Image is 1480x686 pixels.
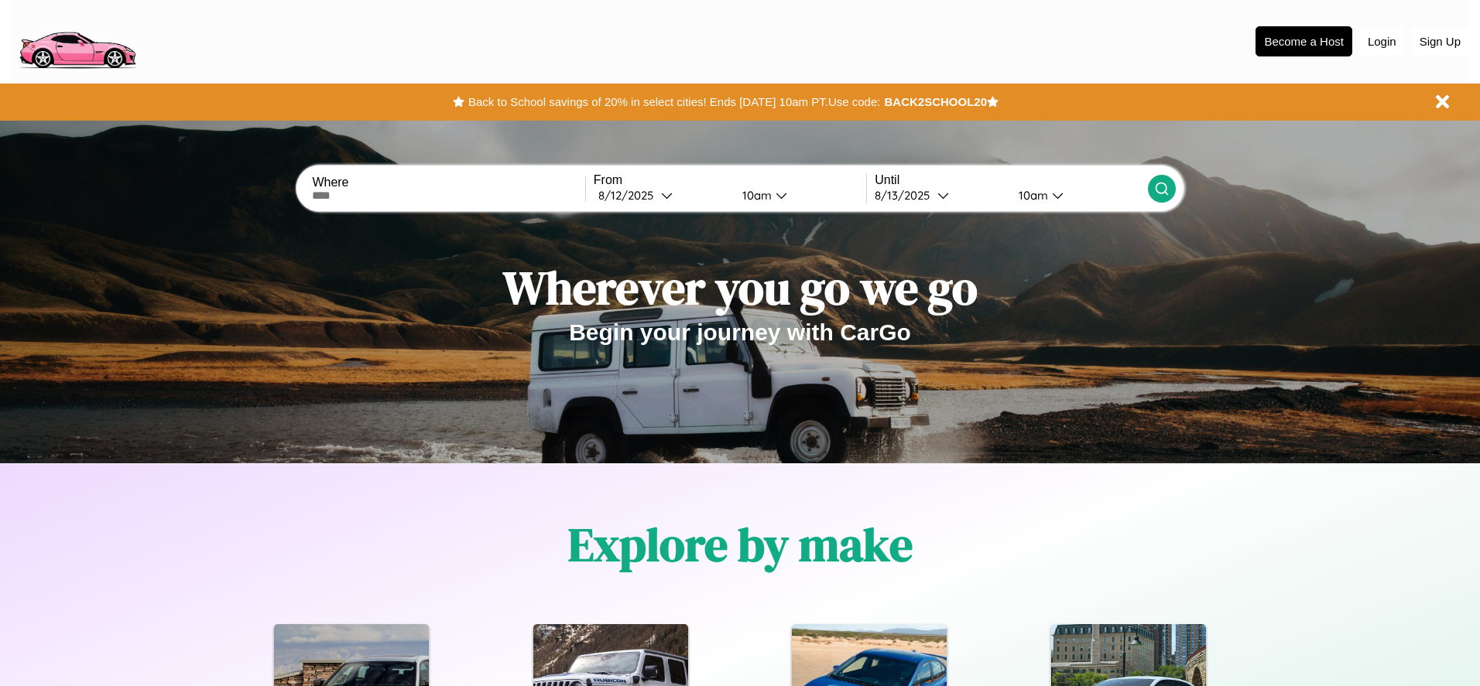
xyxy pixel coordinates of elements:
button: 8/12/2025 [594,187,730,203]
button: Back to School savings of 20% in select cities! Ends [DATE] 10am PT.Use code: [464,91,884,113]
div: 8 / 12 / 2025 [598,188,661,203]
label: From [594,173,866,187]
label: Where [312,176,584,189]
div: 10am [1011,188,1052,203]
h1: Explore by make [568,513,913,576]
button: Become a Host [1256,26,1352,56]
b: BACK2SCHOOL20 [884,95,987,108]
button: 10am [1006,187,1147,203]
button: Login [1360,27,1404,56]
button: 10am [730,187,866,203]
img: logo [12,8,142,73]
div: 10am [735,188,776,203]
div: 8 / 13 / 2025 [875,188,937,203]
label: Until [875,173,1147,187]
button: Sign Up [1412,27,1468,56]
